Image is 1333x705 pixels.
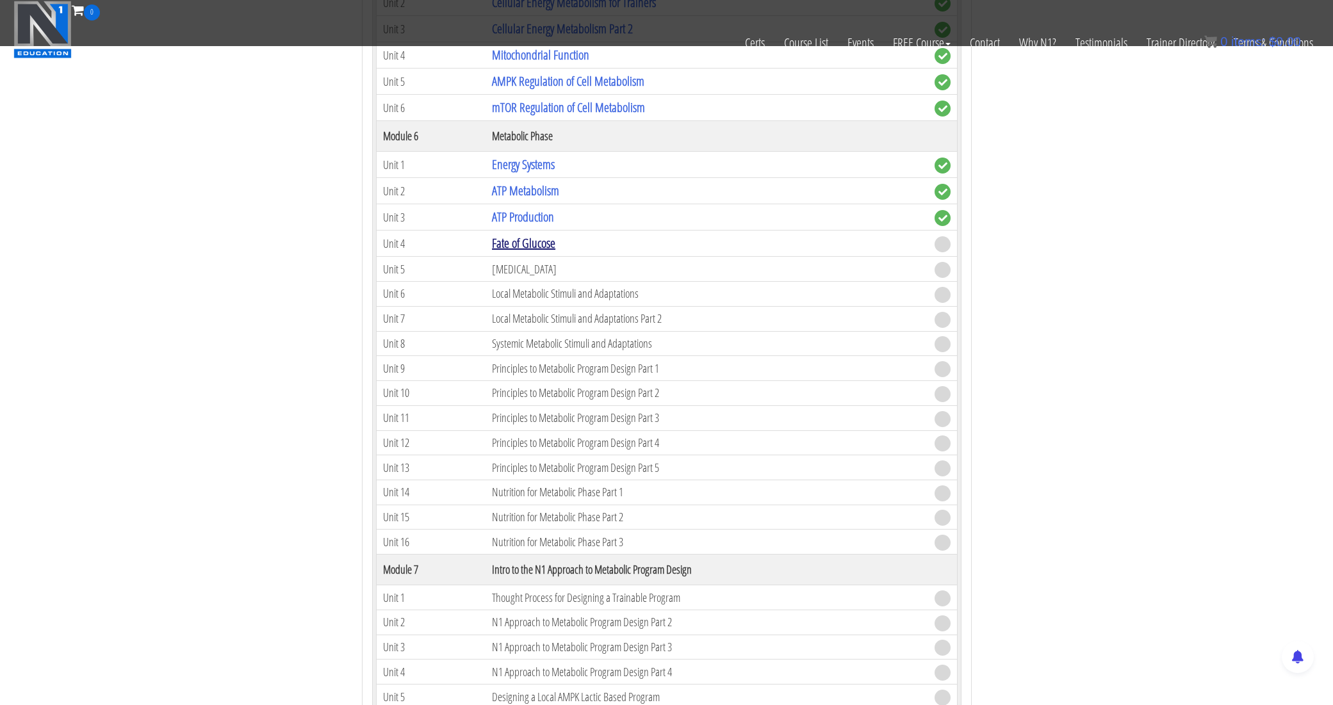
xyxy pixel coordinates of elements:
td: N1 Approach to Metabolic Program Design Part 3 [486,635,928,660]
a: Testimonials [1066,20,1137,65]
td: Principles to Metabolic Program Design Part 5 [486,455,928,480]
span: complete [935,210,951,226]
td: Unit 4 [376,231,486,257]
a: ATP Production [492,208,554,225]
span: $ [1269,35,1276,49]
td: Unit 12 [376,430,486,455]
span: 0 [84,4,100,20]
td: Unit 14 [376,480,486,505]
th: Intro to the N1 Approach to Metabolic Program Design [486,555,928,585]
td: Nutrition for Metabolic Phase Part 2 [486,505,928,530]
img: icon11.png [1204,35,1217,48]
td: Systemic Metabolic Stimuli and Adaptations [486,331,928,356]
td: Principles to Metabolic Program Design Part 4 [486,430,928,455]
td: Unit 11 [376,405,486,430]
a: FREE Course [883,20,960,65]
td: Nutrition for Metabolic Phase Part 3 [486,530,928,555]
td: Unit 9 [376,356,486,381]
td: Unit 5 [376,69,486,95]
a: 0 [72,1,100,19]
a: Events [838,20,883,65]
td: Unit 4 [376,660,486,685]
td: Unit 5 [376,257,486,282]
td: Principles to Metabolic Program Design Part 3 [486,405,928,430]
td: Principles to Metabolic Program Design Part 1 [486,356,928,381]
a: ATP Metabolism [492,182,559,199]
td: Unit 1 [376,585,486,610]
td: Local Metabolic Stimuli and Adaptations Part 2 [486,306,928,331]
td: Unit 13 [376,455,486,480]
a: Fate of Glucose [492,234,555,252]
a: Energy Systems [492,156,555,173]
img: n1-education [13,1,72,58]
span: complete [935,184,951,200]
td: Nutrition for Metabolic Phase Part 1 [486,480,928,505]
th: Metabolic Phase [486,121,928,152]
td: N1 Approach to Metabolic Program Design Part 2 [486,610,928,635]
td: Unit 2 [376,610,486,635]
span: 0 [1220,35,1227,49]
span: complete [935,101,951,117]
td: Unit 15 [376,505,486,530]
td: Unit 7 [376,306,486,331]
a: Trainer Directory [1137,20,1224,65]
th: Module 6 [376,121,486,152]
td: Unit 3 [376,204,486,231]
td: Unit 10 [376,381,486,406]
td: Local Metabolic Stimuli and Adaptations [486,282,928,307]
td: Thought Process for Designing a Trainable Program [486,585,928,610]
td: Unit 16 [376,530,486,555]
span: complete [935,74,951,90]
a: Why N1? [1010,20,1066,65]
td: Unit 8 [376,331,486,356]
td: N1 Approach to Metabolic Program Design Part 4 [486,660,928,685]
a: AMPK Regulation of Cell Metabolism [492,72,644,90]
a: 0 items: $0.00 [1204,35,1301,49]
span: items: [1231,35,1265,49]
td: [MEDICAL_DATA] [486,257,928,282]
a: Certs [735,20,774,65]
td: Principles to Metabolic Program Design Part 2 [486,381,928,406]
a: Terms & Conditions [1224,20,1323,65]
a: Contact [960,20,1010,65]
td: Unit 1 [376,152,486,178]
td: Unit 6 [376,282,486,307]
span: complete [935,158,951,174]
th: Module 7 [376,555,486,585]
td: Unit 6 [376,95,486,121]
bdi: 0.00 [1269,35,1301,49]
td: Unit 3 [376,635,486,660]
td: Unit 2 [376,178,486,204]
a: mTOR Regulation of Cell Metabolism [492,99,645,116]
a: Course List [774,20,838,65]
